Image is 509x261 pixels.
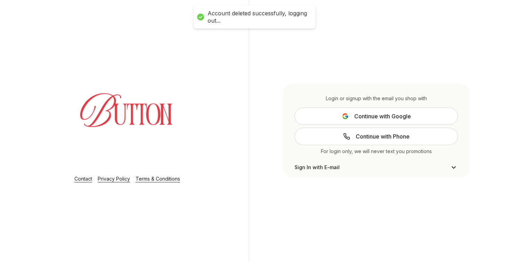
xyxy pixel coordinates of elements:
a: Continue with Phone [294,128,458,145]
span: Continue with Google [354,112,411,120]
span: Continue with Phone [356,132,410,141]
a: Terms & Conditions [136,176,180,182]
button: Continue with Google [294,108,458,125]
div: Account deleted successfully, logging out... [208,10,308,24]
a: Privacy Policy [98,176,130,182]
a: Contact [74,176,92,182]
div: Login or signup with the email you shop with [294,95,458,102]
div: For login only, we will never text you promotions [294,148,458,155]
span: Sign In with E-mail [294,164,340,171]
img: Login Layout Image [60,68,194,167]
button: Sign In with E-mail [294,163,458,172]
